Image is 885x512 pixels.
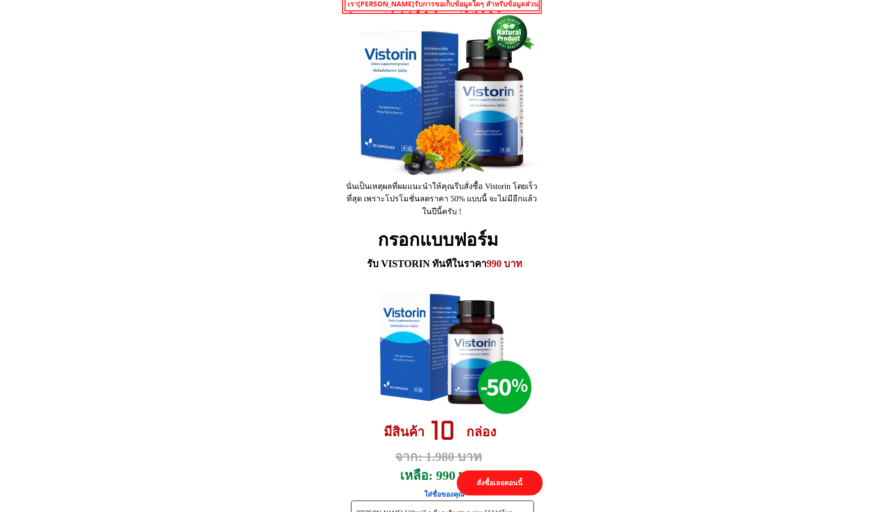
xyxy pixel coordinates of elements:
[457,470,543,496] p: สั่งซื้อเลยตอนนี้
[378,226,507,255] h2: กรอกแบบฟอร์ม
[400,465,489,486] h3: เหลือ: 990 บาท
[384,422,508,443] h3: มีสินค้า กล่อง
[487,258,523,269] span: 990 บาท
[425,491,465,498] span: ใส่ชื่อของคุณ
[346,180,538,218] div: นั่นเป็นเหตุผลที่ผมแนะนำให้คุณรีบสั่งซื้อ Vistorin โดยเร็วที่สุด เพราะโปรโมชั่นลดราคา 50% แบบนี้ ...
[367,256,526,272] h3: รับ VISTORIN ทันทีในราคา
[396,447,503,467] h3: จาก: 1.980 บาท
